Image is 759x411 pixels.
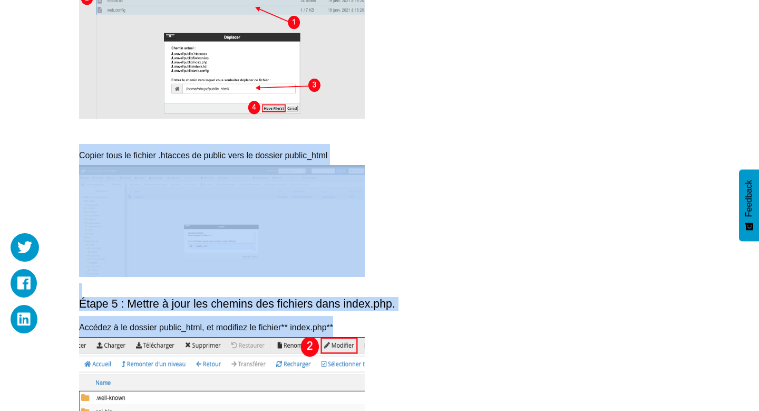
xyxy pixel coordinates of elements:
span: Étape 5 : Mettre à jour les chemins des fichiers dans index.php. [79,298,395,310]
iframe: Drift Widget Chat Window [542,237,753,365]
span: Accédez à le dossier public_html, et modifiez le fichier** index.php** [79,323,333,332]
iframe: Drift Widget Chat Controller [706,358,746,398]
button: Feedback - Afficher l’enquête [739,169,759,241]
span: Feedback [744,180,754,217]
img: NaChLkz2hpk5_7658Nn-QN_J-9y9xZD3DNdQLAtNx42POkrB43_wIidhriLpHCmXKTcrADyqCStNgn6Agi5RolaeH25M54q_J... [79,165,365,277]
span: Copier tous le fichier .htacces de public vers le dossier public_html [79,151,327,160]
